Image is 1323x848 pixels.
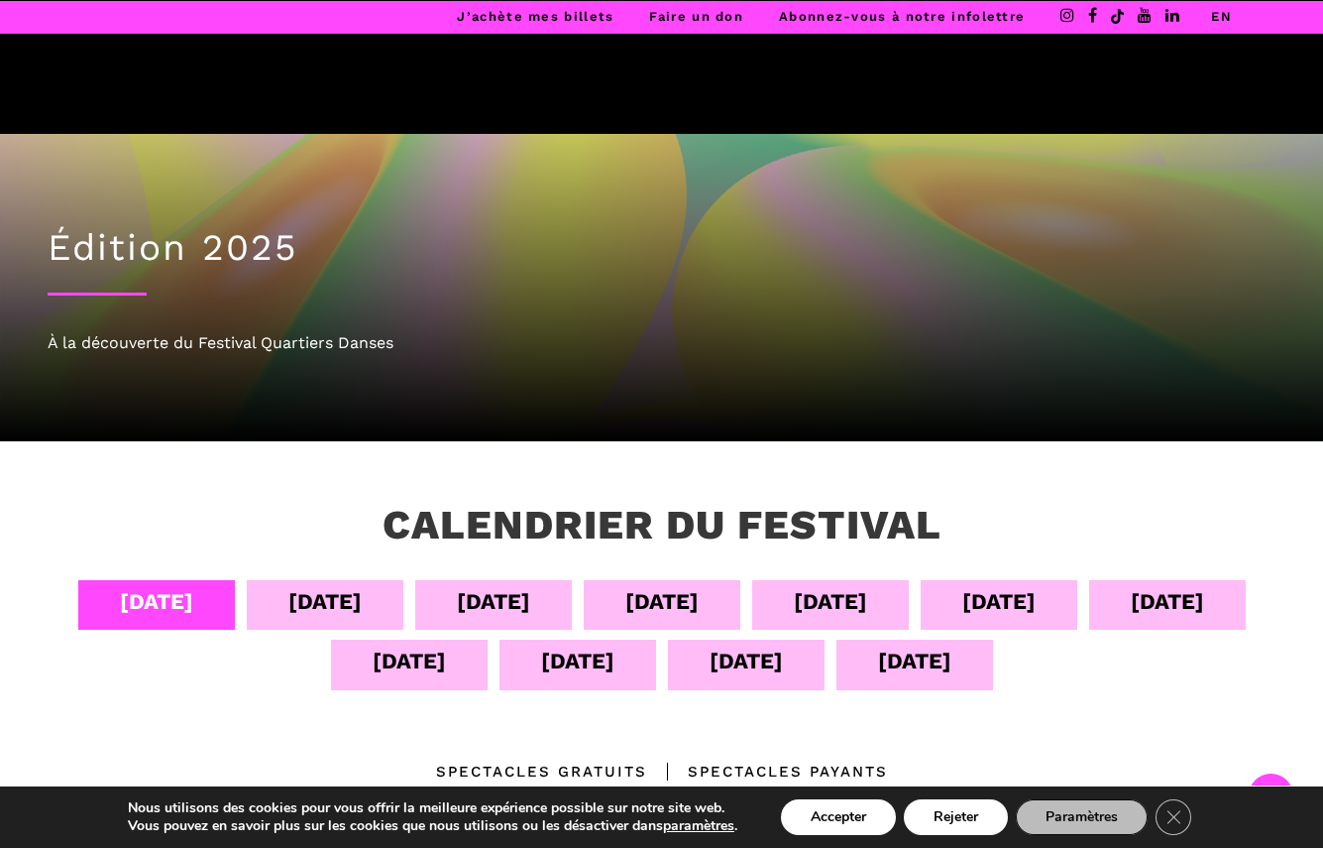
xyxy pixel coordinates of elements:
[128,817,737,835] p: Vous pouvez en savoir plus sur les cookies que nous utilisons ou les désactiver dans .
[383,501,941,550] h3: Calendrier du festival
[878,644,951,678] div: [DATE]
[48,330,1276,356] div: À la découverte du Festival Quartiers Danses
[647,760,888,784] div: Spectacles Payants
[779,9,1025,24] a: Abonnez-vous à notre infolettre
[120,584,193,619] div: [DATE]
[1016,799,1148,835] button: Paramètres
[1131,584,1204,619] div: [DATE]
[288,584,362,619] div: [DATE]
[904,799,1008,835] button: Rejeter
[457,584,530,619] div: [DATE]
[128,799,737,817] p: Nous utilisons des cookies pour vous offrir la meilleure expérience possible sur notre site web.
[373,644,446,678] div: [DATE]
[457,9,613,24] a: J’achète mes billets
[541,644,614,678] div: [DATE]
[1211,9,1232,24] a: EN
[781,799,896,835] button: Accepter
[48,226,1276,270] h1: Édition 2025
[649,9,743,24] a: Faire un don
[436,760,647,784] div: Spectacles gratuits
[710,644,783,678] div: [DATE]
[962,584,1036,619] div: [DATE]
[663,817,734,835] button: paramètres
[794,584,867,619] div: [DATE]
[1156,799,1191,835] button: Close GDPR Cookie Banner
[625,584,699,619] div: [DATE]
